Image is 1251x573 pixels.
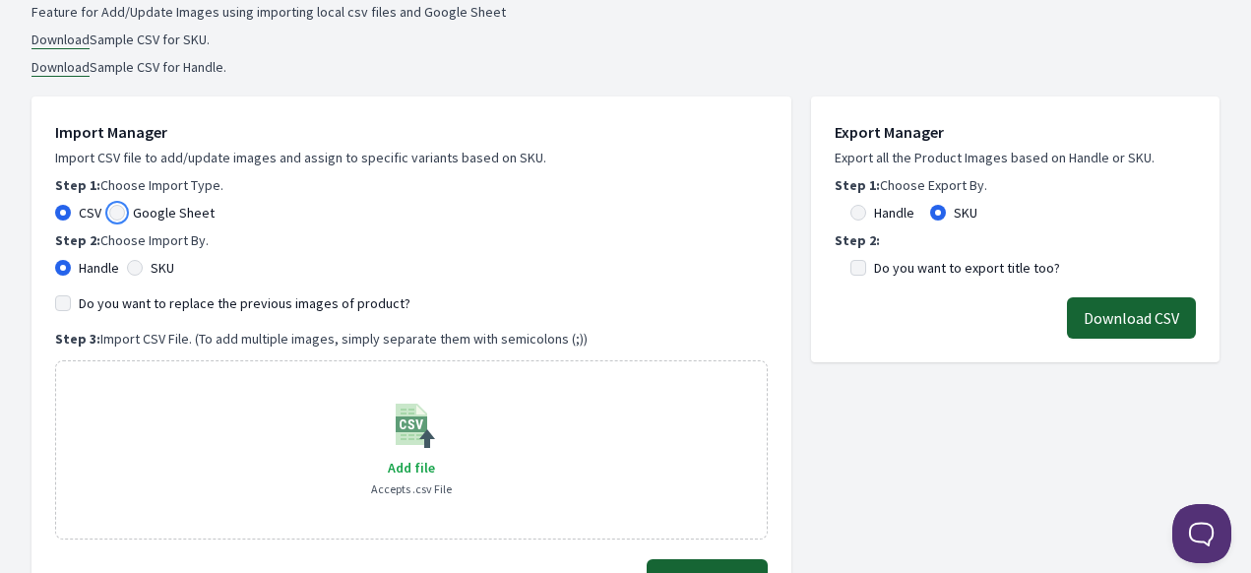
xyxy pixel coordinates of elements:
label: Handle [874,203,914,223]
li: Sample CSV for Handle. [31,57,1220,77]
label: SKU [151,258,174,278]
p: Choose Import By. [55,230,768,250]
button: Download CSV [1067,297,1196,339]
h1: Export Manager [835,120,1196,144]
p: Import CSV File. (To add multiple images, simply separate them with semicolons (;)) [55,329,768,349]
p: Choose Export By. [835,175,1196,195]
label: CSV [79,203,101,223]
label: Handle [79,258,119,278]
h1: Import Manager [55,120,768,144]
label: Do you want to replace the previous images of product? [79,293,410,313]
label: SKU [954,203,977,223]
label: Google Sheet [133,203,215,223]
p: Feature for Add/Update Images using importing local csv files and Google Sheet [31,2,1220,22]
span: Add file [388,459,435,477]
label: Do you want to export title too? [874,258,1060,278]
p: Import CSV file to add/update images and assign to specific variants based on SKU. [55,148,768,167]
b: Step 1: [55,176,100,194]
p: Export all the Product Images based on Handle or SKU. [835,148,1196,167]
p: Choose Import Type. [55,175,768,195]
iframe: Toggle Customer Support [1172,504,1231,563]
b: Step 2: [835,231,880,249]
b: Step 3: [55,330,100,348]
p: Accepts .csv File [371,479,452,499]
a: Download [31,58,90,77]
li: Sample CSV for SKU. [31,30,1220,49]
b: Step 1: [835,176,880,194]
a: Download [31,31,90,49]
b: Step 2: [55,231,100,249]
